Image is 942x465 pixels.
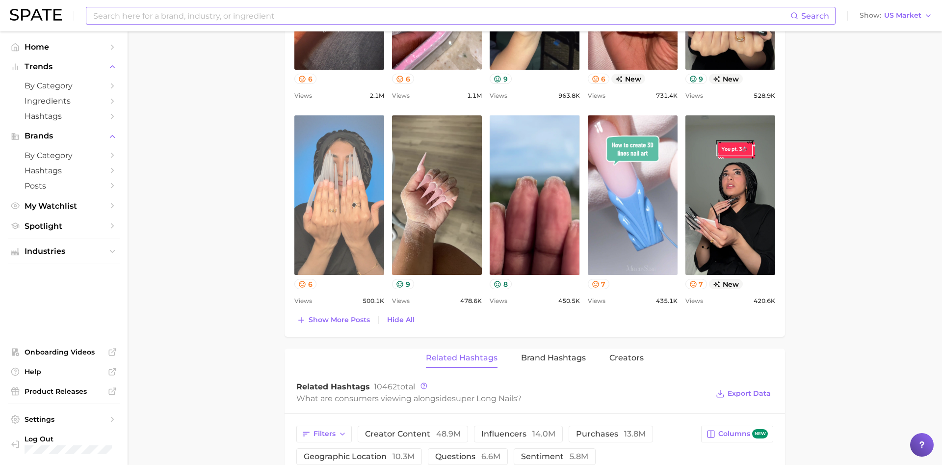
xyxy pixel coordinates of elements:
[754,90,775,102] span: 528.9k
[752,429,768,438] span: new
[25,387,103,396] span: Product Releases
[8,59,120,74] button: Trends
[426,354,497,362] span: Related Hashtags
[685,90,703,102] span: Views
[8,129,120,143] button: Brands
[369,90,384,102] span: 2.1m
[490,279,512,289] button: 8
[685,279,707,289] button: 7
[452,394,517,403] span: super long nails
[588,279,610,289] button: 7
[8,198,120,214] a: My Watchlist
[685,295,703,307] span: Views
[25,62,103,71] span: Trends
[490,295,507,307] span: Views
[656,90,678,102] span: 731.4k
[25,415,103,424] span: Settings
[8,244,120,259] button: Industries
[521,354,586,362] span: Brand Hashtags
[532,429,555,438] span: 14.0m
[8,345,120,359] a: Onboarding Videos
[801,11,829,21] span: Search
[392,74,414,84] button: 6
[701,426,773,442] button: Columnsnew
[25,111,103,121] span: Hashtags
[387,316,415,324] span: Hide All
[25,221,103,231] span: Spotlight
[392,90,410,102] span: Views
[309,316,370,324] span: Show more posts
[860,13,881,18] span: Show
[521,453,588,461] span: sentiment
[656,295,678,307] span: 435.1k
[392,295,410,307] span: Views
[25,348,103,356] span: Onboarding Videos
[8,93,120,109] a: Ingredients
[460,295,482,307] span: 478.6k
[8,412,120,427] a: Settings
[296,392,708,405] div: What are consumers viewing alongside ?
[570,452,588,461] span: 5.8m
[467,90,482,102] span: 1.1m
[25,247,103,256] span: Industries
[25,181,103,191] span: Posts
[314,430,336,438] span: Filters
[8,432,120,457] a: Log out. Currently logged in with e-mail m-usarzewicz@aiibeauty.com.
[609,354,644,362] span: Creators
[304,453,415,461] span: geographic location
[8,364,120,379] a: Help
[363,295,384,307] span: 500.1k
[294,295,312,307] span: Views
[294,279,316,289] button: 6
[718,429,768,438] span: Columns
[25,132,103,140] span: Brands
[8,78,120,93] a: by Category
[385,313,417,327] button: Hide All
[296,426,352,442] button: Filters
[481,452,500,461] span: 6.6m
[709,74,743,84] span: new
[374,382,397,391] span: 10462
[8,219,120,234] a: Spotlight
[365,430,461,438] span: creator content
[754,295,775,307] span: 420.6k
[588,295,605,307] span: Views
[685,74,707,84] button: 9
[611,74,645,84] span: new
[25,42,103,52] span: Home
[8,384,120,399] a: Product Releases
[25,96,103,106] span: Ingredients
[624,429,646,438] span: 13.8m
[25,166,103,175] span: Hashtags
[25,81,103,90] span: by Category
[294,74,316,84] button: 6
[588,90,605,102] span: Views
[481,430,555,438] span: influencers
[294,313,372,327] button: Show more posts
[490,74,512,84] button: 9
[8,178,120,193] a: Posts
[857,9,935,22] button: ShowUS Market
[8,148,120,163] a: by Category
[25,151,103,160] span: by Category
[490,90,507,102] span: Views
[374,382,415,391] span: total
[728,389,771,398] span: Export Data
[436,429,461,438] span: 48.9m
[558,90,580,102] span: 963.8k
[588,74,610,84] button: 6
[25,367,103,376] span: Help
[558,295,580,307] span: 450.5k
[25,201,103,211] span: My Watchlist
[10,9,62,21] img: SPATE
[296,382,370,391] span: Related Hashtags
[435,453,500,461] span: questions
[709,279,743,289] span: new
[25,435,127,443] span: Log Out
[392,452,415,461] span: 10.3m
[92,7,790,24] input: Search here for a brand, industry, or ingredient
[8,109,120,124] a: Hashtags
[884,13,921,18] span: US Market
[294,90,312,102] span: Views
[713,387,773,401] button: Export Data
